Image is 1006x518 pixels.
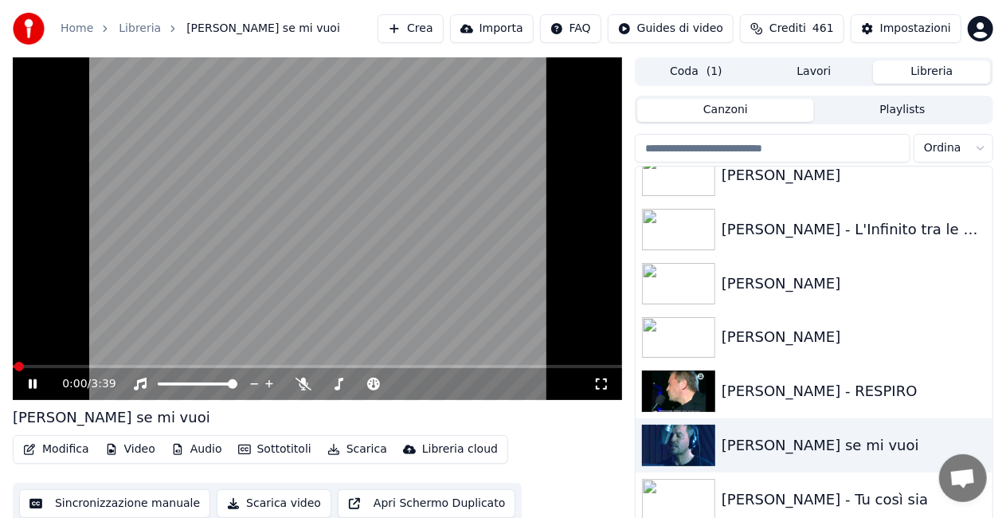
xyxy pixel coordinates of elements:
button: Libreria [873,61,991,84]
div: [PERSON_NAME] [722,326,986,348]
button: Modifica [17,438,96,461]
div: [PERSON_NAME] se mi vuoi [13,406,210,429]
button: Coda [637,61,755,84]
span: 461 [812,21,834,37]
a: Libreria [119,21,161,37]
button: Video [99,438,162,461]
button: Audio [165,438,229,461]
a: Home [61,21,93,37]
button: Playlists [814,99,991,122]
button: Guides di video [608,14,734,43]
button: Crea [378,14,443,43]
button: Sottotitoli [232,438,318,461]
div: Aprire la chat [939,454,987,502]
span: [PERSON_NAME] se mi vuoi [186,21,340,37]
button: FAQ [540,14,601,43]
div: [PERSON_NAME] [722,273,986,295]
button: Importa [450,14,534,43]
button: Scarica [321,438,393,461]
button: Scarica video [217,489,331,518]
button: Canzoni [637,99,814,122]
div: [PERSON_NAME] se mi vuoi [722,434,986,457]
button: Crediti461 [740,14,844,43]
span: 3:39 [91,376,115,392]
button: Lavori [755,61,873,84]
div: [PERSON_NAME] - Tu così sia [722,489,986,511]
div: / [62,376,100,392]
div: Libreria cloud [422,441,498,457]
span: ( 1 ) [707,64,722,80]
button: Apri Schermo Duplicato [338,489,515,518]
div: [PERSON_NAME] - RESPIRO [722,380,986,402]
img: youka [13,13,45,45]
span: Crediti [769,21,806,37]
nav: breadcrumb [61,21,340,37]
button: Sincronizzazione manuale [19,489,210,518]
span: Ordina [924,140,961,156]
button: Impostazioni [851,14,961,43]
div: Impostazioni [880,21,951,37]
div: [PERSON_NAME] [722,164,986,186]
span: 0:00 [62,376,87,392]
div: [PERSON_NAME] - L'Infinito tra le dita [722,218,986,241]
